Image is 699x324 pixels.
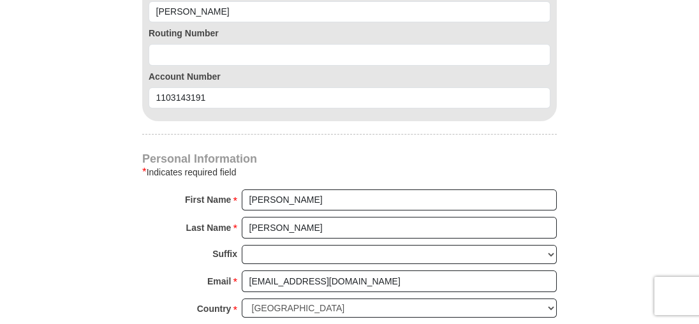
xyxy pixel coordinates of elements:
[142,154,557,164] h4: Personal Information
[149,27,550,40] label: Routing Number
[207,272,231,290] strong: Email
[212,245,237,263] strong: Suffix
[186,219,232,237] strong: Last Name
[197,300,232,318] strong: Country
[149,70,550,83] label: Account Number
[142,165,557,180] div: Indicates required field
[185,191,231,209] strong: First Name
